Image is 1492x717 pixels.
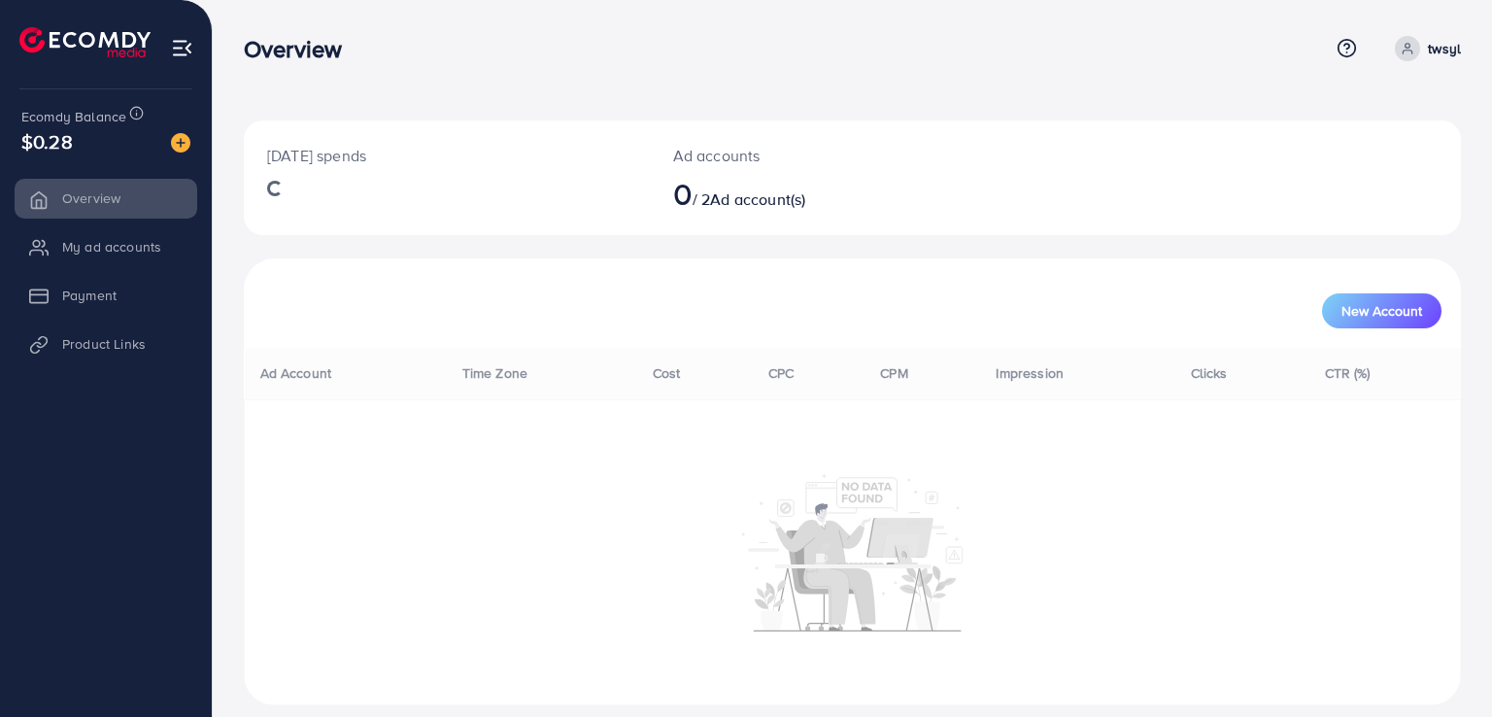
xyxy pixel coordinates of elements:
[673,175,931,212] h2: / 2
[171,37,193,59] img: menu
[1341,304,1422,318] span: New Account
[710,188,805,210] span: Ad account(s)
[673,144,931,167] p: Ad accounts
[1428,37,1461,60] p: twsyl
[19,27,151,57] img: logo
[267,144,627,167] p: [DATE] spends
[21,107,126,126] span: Ecomdy Balance
[171,133,190,153] img: image
[673,171,693,216] span: 0
[1387,36,1461,61] a: twsyl
[1322,293,1441,328] button: New Account
[21,127,73,155] span: $0.28
[244,35,357,63] h3: Overview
